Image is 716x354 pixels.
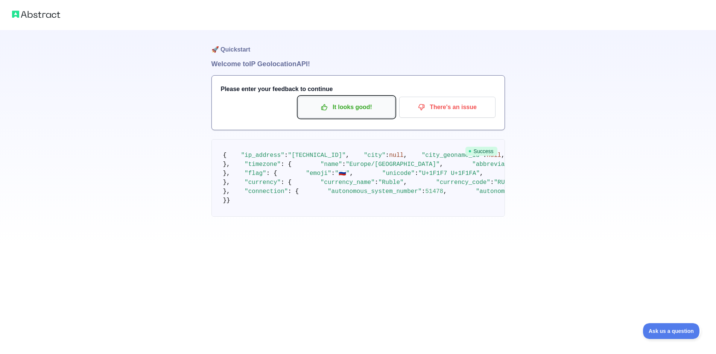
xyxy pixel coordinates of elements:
[245,188,288,195] span: "connection"
[266,170,277,177] span: : {
[386,152,389,159] span: :
[425,188,443,195] span: 51478
[221,85,496,94] h3: Please enter your feedback to continue
[245,179,281,186] span: "currency"
[382,170,415,177] span: "unicode"
[404,152,407,159] span: ,
[281,179,292,186] span: : {
[422,188,426,195] span: :
[440,161,444,168] span: ,
[211,59,505,69] h1: Welcome to IP Geolocation API!
[331,170,335,177] span: :
[480,170,483,177] span: ,
[306,170,331,177] span: "emoji"
[364,152,386,159] span: "city"
[418,170,480,177] span: "U+1F1F7 U+1F1FA"
[476,188,591,195] span: "autonomous_system_organization"
[405,101,490,114] p: There's an issue
[465,147,497,156] span: Success
[350,170,353,177] span: ,
[472,161,523,168] span: "abbreviation"
[389,152,403,159] span: null
[12,9,60,20] img: Abstract logo
[321,161,342,168] span: "name"
[399,97,496,118] button: There's an issue
[436,179,490,186] span: "currency_code"
[643,323,701,339] iframe: Toggle Customer Support
[298,97,395,118] button: It looks good!
[346,161,440,168] span: "Europe/[GEOGRAPHIC_DATA]"
[288,188,299,195] span: : {
[404,179,407,186] span: ,
[422,152,483,159] span: "city_geoname_id"
[328,188,422,195] span: "autonomous_system_number"
[501,152,505,159] span: ,
[281,161,292,168] span: : {
[494,179,512,186] span: "RUB"
[288,152,346,159] span: "[TECHNICAL_ID]"
[443,188,447,195] span: ,
[378,179,403,186] span: "Ruble"
[245,170,266,177] span: "flag"
[375,179,379,186] span: :
[415,170,418,177] span: :
[346,152,350,159] span: ,
[304,101,389,114] p: It looks good!
[321,179,375,186] span: "currency_name"
[211,30,505,59] h1: 🚀 Quickstart
[335,170,350,177] span: "🇷🇺"
[490,179,494,186] span: :
[245,161,281,168] span: "timezone"
[223,152,227,159] span: {
[342,161,346,168] span: :
[241,152,284,159] span: "ip_address"
[284,152,288,159] span: :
